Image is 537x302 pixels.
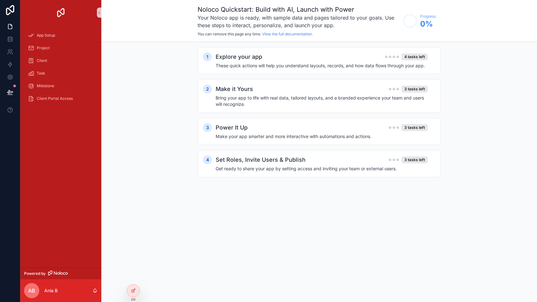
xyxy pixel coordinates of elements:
[216,123,248,132] h2: Power It Up
[20,25,101,112] div: scrollable content
[198,32,261,36] span: You can remove this page any time.
[37,45,50,51] span: Project
[56,8,66,18] img: App logo
[262,32,313,36] a: View the full documentation.
[198,14,400,29] h3: Your Noloco app is ready, with sample data and pages tailored to your goals. Use these steps to i...
[37,58,47,63] span: Client
[24,68,98,79] a: Task
[420,19,436,29] span: 0 %
[37,71,45,76] span: Task
[401,86,428,93] div: 3 tasks left
[37,83,54,88] span: Milestone
[24,30,98,41] a: App Setup
[216,166,428,172] h4: Get ready to share your app by setting access and inviting your team or external users.
[203,123,212,132] div: 3
[216,63,428,69] h4: These quick actions will help you understand layouts, records, and how data flows through your app.
[216,133,428,140] h4: Make your app smarter and more interactive with automations and actions.
[24,80,98,92] a: Milestone
[401,53,428,60] div: 4 tasks left
[203,85,212,94] div: 2
[401,156,428,163] div: 3 tasks left
[101,42,537,195] div: scrollable content
[20,268,101,279] a: Powered by
[28,287,35,294] span: AB
[203,52,212,61] div: 1
[24,42,98,54] a: Project
[198,5,400,14] h1: Noloco Quickstart: Build with AI, Launch with Power
[37,96,73,101] span: Client Portal Access
[420,14,436,19] span: Progress
[216,52,262,61] h2: Explore your app
[203,155,212,164] div: 4
[44,287,58,294] p: Ania B
[24,55,98,66] a: Client
[216,155,306,164] h2: Set Roles, Invite Users & Publish
[216,85,253,94] h2: Make it Yours
[37,33,55,38] span: App Setup
[24,271,46,276] span: Powered by
[216,95,428,107] h4: Bring your app to life with real data, tailored layouts, and a branded experience your team and u...
[401,124,428,131] div: 3 tasks left
[24,93,98,104] a: Client Portal Access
